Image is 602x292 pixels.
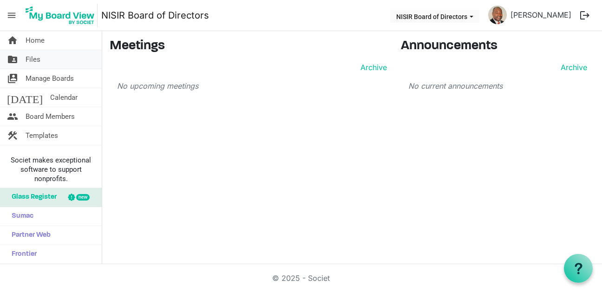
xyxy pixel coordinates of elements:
p: No current announcements [408,80,588,91]
span: Files [26,50,40,69]
span: menu [3,6,20,24]
img: My Board View Logo [23,4,98,27]
div: new [76,194,90,201]
span: switch_account [7,69,18,88]
h3: Announcements [401,39,595,54]
span: Templates [26,126,58,145]
a: [PERSON_NAME] [507,6,575,24]
button: NISIR Board of Directors dropdownbutton [390,10,479,23]
h3: Meetings [110,39,387,54]
span: Sumac [7,207,33,226]
span: Societ makes exceptional software to support nonprofits. [4,156,98,183]
span: Manage Boards [26,69,74,88]
span: [DATE] [7,88,43,107]
a: My Board View Logo [23,4,101,27]
span: Frontier [7,245,37,264]
span: home [7,31,18,50]
a: Archive [557,62,587,73]
a: Archive [357,62,387,73]
span: Board Members [26,107,75,126]
span: folder_shared [7,50,18,69]
span: Partner Web [7,226,51,245]
span: construction [7,126,18,145]
span: people [7,107,18,126]
a: © 2025 - Societ [272,273,330,283]
span: Glass Register [7,188,57,207]
span: Calendar [50,88,78,107]
img: xjiVs4T6btLrL1P87-CzEkdO0qLQtPj2AtgyEbK-M7YmYCBvERDnIw2VgXPfbkJNE4FXtH_0-9BY_I8Xi9_TrQ_thumb.png [488,6,507,24]
button: logout [575,6,595,25]
p: No upcoming meetings [117,80,387,91]
a: NISIR Board of Directors [101,6,209,25]
span: Home [26,31,45,50]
